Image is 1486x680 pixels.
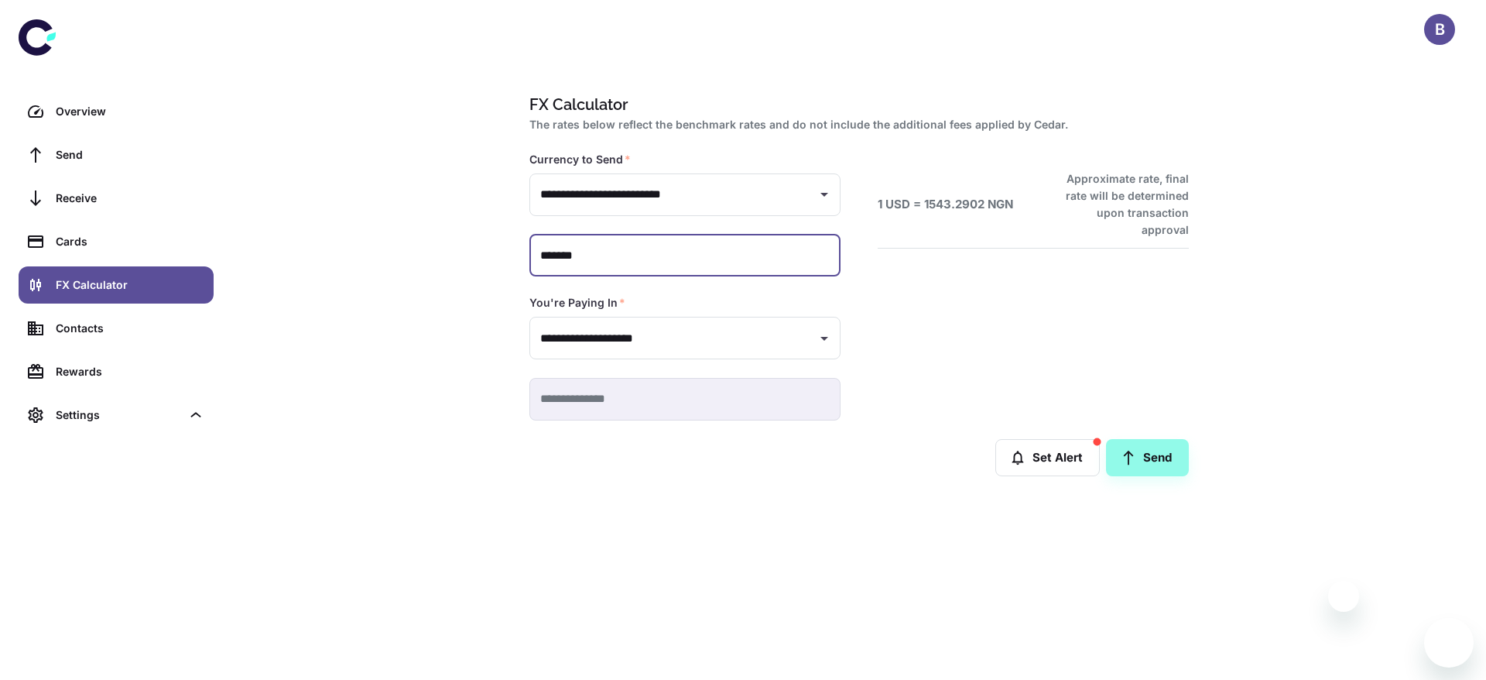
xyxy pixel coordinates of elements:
[19,397,214,434] div: Settings
[1424,618,1474,668] iframe: Button to launch messaging window
[529,295,625,311] label: You're Paying In
[19,93,214,130] a: Overview
[19,353,214,390] a: Rewards
[19,136,214,173] a: Send
[56,190,204,207] div: Receive
[1328,581,1359,612] iframe: Close message
[56,363,204,380] div: Rewards
[529,93,1183,116] h1: FX Calculator
[529,152,631,167] label: Currency to Send
[813,328,835,349] button: Open
[1049,170,1189,239] h6: Approximate rate, final rate will be determined upon transaction approval
[56,407,181,424] div: Settings
[19,266,214,304] a: FX Calculator
[56,233,204,250] div: Cards
[1106,439,1189,476] a: Send
[19,310,214,347] a: Contacts
[1424,14,1455,45] button: B
[995,439,1100,476] button: Set Alert
[19,223,214,260] a: Cards
[56,276,204,294] div: FX Calculator
[56,320,204,337] div: Contacts
[56,103,204,120] div: Overview
[878,196,1013,214] h6: 1 USD = 1543.2902 NGN
[813,184,835,205] button: Open
[56,146,204,163] div: Send
[19,180,214,217] a: Receive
